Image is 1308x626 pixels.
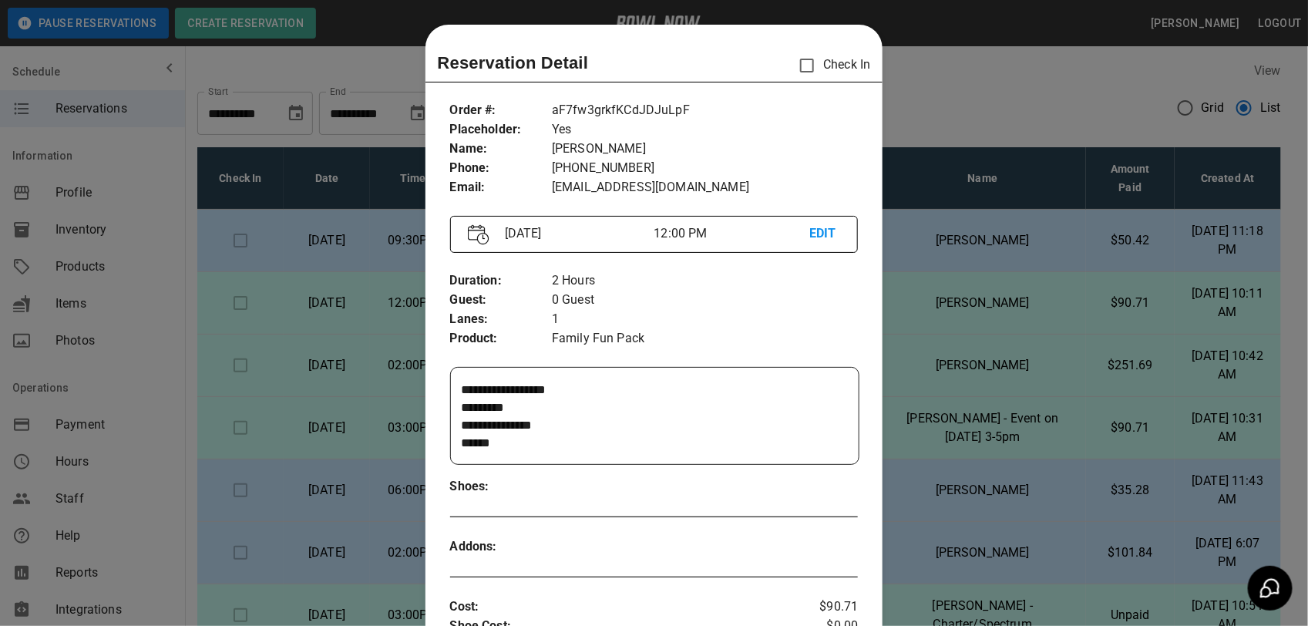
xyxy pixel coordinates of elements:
p: [PHONE_NUMBER] [552,159,858,178]
p: Cost : [450,597,791,617]
p: Family Fun Pack [552,329,858,348]
p: Name : [450,140,552,159]
p: [DATE] [499,224,654,243]
p: Reservation Detail [438,50,589,76]
p: 1 [552,310,858,329]
p: Lanes : [450,310,552,329]
p: Phone : [450,159,552,178]
p: Guest : [450,291,552,310]
p: [PERSON_NAME] [552,140,858,159]
p: aF7fw3grkfKCdJDJuLpF [552,101,858,120]
p: Duration : [450,271,552,291]
img: Vector [468,224,489,245]
p: Email : [450,178,552,197]
p: Addons : [450,537,552,557]
p: 2 Hours [552,271,858,291]
p: Order # : [450,101,552,120]
p: 0 Guest [552,291,858,310]
p: 12:00 PM [654,224,809,243]
p: Yes [552,120,858,140]
p: EDIT [809,224,840,244]
p: $90.71 [790,597,858,617]
p: Product : [450,329,552,348]
p: [EMAIL_ADDRESS][DOMAIN_NAME] [552,178,858,197]
p: Placeholder : [450,120,552,140]
p: Check In [791,49,870,82]
p: Shoes : [450,477,552,496]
